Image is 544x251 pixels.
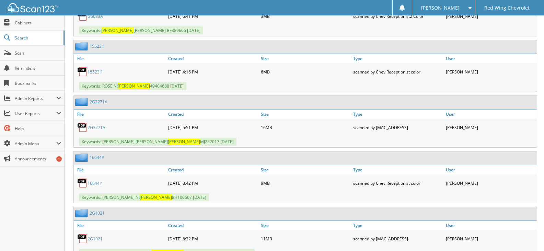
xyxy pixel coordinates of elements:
[118,83,150,89] span: [PERSON_NAME]
[166,9,259,23] div: [DATE] 6:41 PM
[484,6,530,10] span: Red Wing Chevrolet
[79,26,203,34] span: Keywords: [PERSON_NAME] BF389666 [DATE]
[166,121,259,134] div: [DATE] 5:51 PM
[444,232,537,246] div: [PERSON_NAME]
[259,221,352,230] a: Size
[15,156,61,162] span: Announcements
[77,11,88,21] img: PDF.png
[75,98,90,106] img: folder2.png
[88,236,103,242] a: 2G1021
[351,232,444,246] div: scanned by [MAC_ADDRESS]
[74,54,166,63] a: File
[15,50,61,56] span: Scan
[90,43,105,49] a: 15523I1
[77,67,88,77] img: PDF.png
[259,54,352,63] a: Size
[88,69,103,75] a: 15523I1
[444,9,537,23] div: [PERSON_NAME]
[88,13,103,19] a: G6033A
[77,122,88,133] img: PDF.png
[259,176,352,190] div: 9MB
[166,65,259,79] div: [DATE] 4:16 PM
[77,178,88,188] img: PDF.png
[444,121,537,134] div: [PERSON_NAME]
[74,165,166,174] a: File
[15,95,56,101] span: Admin Reports
[90,210,105,216] a: 2G1021
[88,125,105,130] a: 2G3271A
[421,6,460,10] span: [PERSON_NAME]
[140,194,172,200] span: [PERSON_NAME]
[15,20,61,26] span: Cabinets
[15,141,56,147] span: Admin Menu
[351,110,444,119] a: Type
[101,27,134,33] span: [PERSON_NAME]
[510,218,544,251] iframe: Chat Widget
[90,155,104,160] a: 16644P
[351,54,444,63] a: Type
[259,232,352,246] div: 11MB
[166,232,259,246] div: [DATE] 6:32 PM
[259,165,352,174] a: Size
[166,110,259,119] a: Created
[88,180,102,186] a: 16644P
[259,65,352,79] div: 6MB
[79,138,236,146] span: Keywords: [PERSON_NAME] [PERSON_NAME] MJ252017 [DATE]
[79,193,209,201] span: Keywords: [PERSON_NAME] NI 8H100607 [DATE]
[90,99,107,105] a: 2G3271A
[75,42,90,50] img: folder2.png
[15,111,56,116] span: User Reports
[166,54,259,63] a: Created
[351,165,444,174] a: Type
[351,121,444,134] div: scanned by [MAC_ADDRESS]
[56,156,62,162] div: 1
[77,233,88,244] img: PDF.png
[166,221,259,230] a: Created
[74,221,166,230] a: File
[166,165,259,174] a: Created
[74,110,166,119] a: File
[444,176,537,190] div: [PERSON_NAME]
[75,153,90,162] img: folder2.png
[444,110,537,119] a: User
[351,65,444,79] div: scanned by Chev Receptionist color
[259,110,352,119] a: Size
[75,209,90,217] img: folder2.png
[7,3,58,12] img: scan123-logo-white.svg
[259,9,352,23] div: 3MB
[15,65,61,71] span: Reminders
[166,176,259,190] div: [DATE] 8:42 PM
[79,82,186,90] span: Keywords: ROSE NI 49404680 [DATE]
[351,9,444,23] div: scanned by Chev Receptionist2 Color
[351,221,444,230] a: Type
[444,221,537,230] a: User
[15,35,60,41] span: Search
[444,54,537,63] a: User
[168,139,200,145] span: [PERSON_NAME]
[444,165,537,174] a: User
[15,80,61,86] span: Bookmarks
[444,65,537,79] div: [PERSON_NAME]
[259,121,352,134] div: 16MB
[351,176,444,190] div: scanned by Chev Receptionist color
[15,126,61,132] span: Help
